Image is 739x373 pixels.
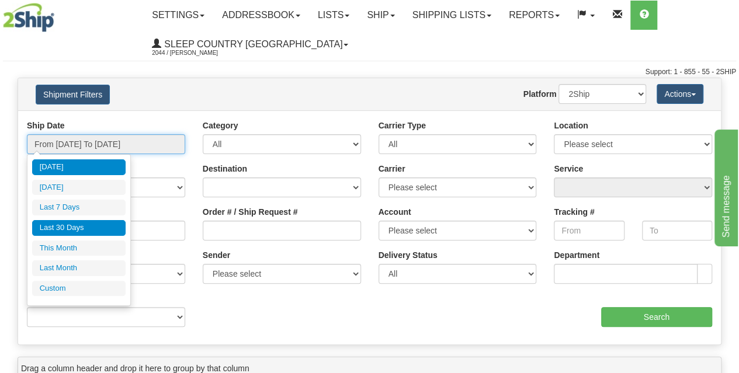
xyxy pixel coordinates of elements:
li: Last 30 Days [32,220,126,236]
input: To [642,221,712,240]
span: 2044 / [PERSON_NAME] [152,47,240,59]
label: Destination [203,163,247,175]
input: Search [601,307,713,327]
label: Order # / Ship Request # [203,206,298,218]
div: Send message [9,7,108,21]
li: This Month [32,240,126,256]
a: Addressbook [213,1,309,30]
li: Last 7 Days [32,200,126,215]
li: [DATE] [32,180,126,196]
span: Sleep Country [GEOGRAPHIC_DATA] [161,39,342,49]
label: Carrier Type [379,120,426,131]
button: Shipment Filters [36,85,110,104]
a: Lists [309,1,358,30]
li: [DATE] [32,159,126,175]
li: Last Month [32,260,126,276]
label: Tracking # [554,206,594,218]
button: Actions [657,84,703,104]
label: Ship Date [27,120,65,131]
img: logo2044.jpg [3,3,54,32]
label: Location [554,120,588,131]
a: Ship [358,1,403,30]
label: Delivery Status [379,249,438,261]
label: Carrier [379,163,405,175]
a: Reports [500,1,568,30]
a: Settings [143,1,213,30]
a: Shipping lists [404,1,500,30]
label: Account [379,206,411,218]
a: Sleep Country [GEOGRAPHIC_DATA] 2044 / [PERSON_NAME] [143,30,357,59]
label: Department [554,249,599,261]
label: Platform [523,88,557,100]
label: Service [554,163,583,175]
input: From [554,221,624,240]
div: Support: 1 - 855 - 55 - 2SHIP [3,67,736,77]
iframe: chat widget [712,127,738,246]
label: Category [203,120,238,131]
li: Custom [32,281,126,297]
label: Sender [203,249,230,261]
